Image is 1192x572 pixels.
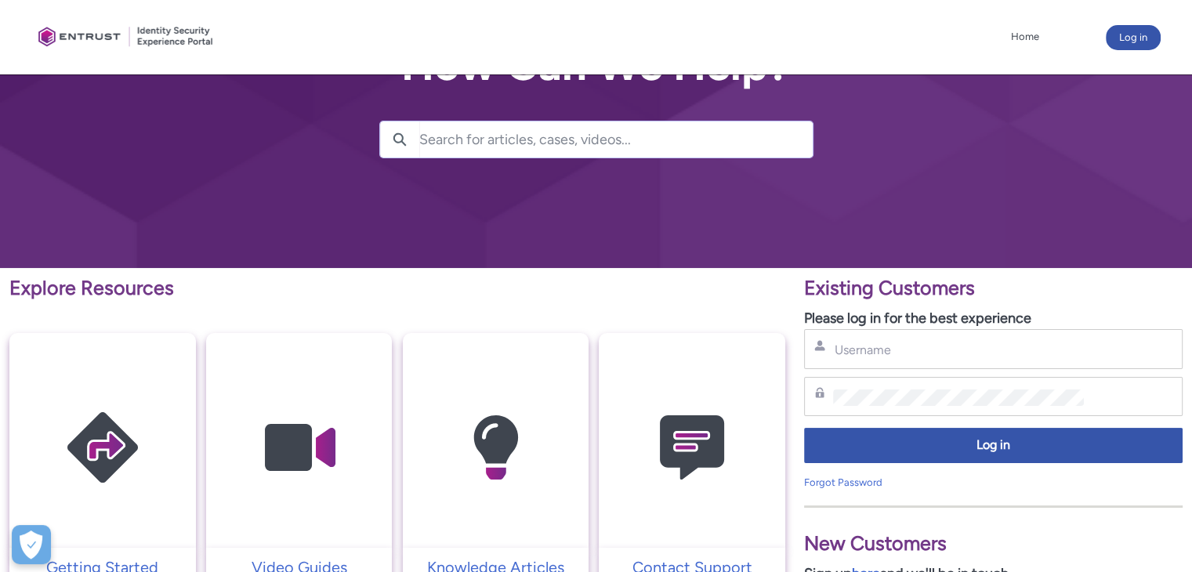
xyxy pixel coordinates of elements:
[804,428,1183,463] button: Log in
[814,436,1172,454] span: Log in
[380,121,419,157] button: Search
[419,121,813,157] input: Search for articles, cases, videos...
[833,342,1084,358] input: Username
[804,308,1183,329] p: Please log in for the best experience
[379,41,813,89] h2: How Can We Help?
[1106,25,1161,50] button: Log in
[618,364,766,532] img: Contact Support
[28,364,177,532] img: Getting Started
[12,525,51,564] button: Open Preferences
[1120,500,1192,572] iframe: Qualified Messenger
[804,273,1183,303] p: Existing Customers
[12,525,51,564] div: Cookie Preferences
[804,476,882,488] a: Forgot Password
[9,273,785,303] p: Explore Resources
[804,529,1183,559] p: New Customers
[225,364,374,532] img: Video Guides
[1007,25,1043,49] a: Home
[421,364,570,532] img: Knowledge Articles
